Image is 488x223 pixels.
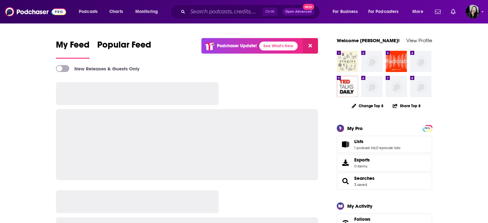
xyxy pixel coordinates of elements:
span: New [303,4,314,10]
img: Podchaser - Follow, Share and Rate Podcasts [5,6,66,18]
span: Exports [354,157,370,163]
span: 0 items [354,164,370,168]
a: Charts [105,7,127,17]
img: User Profile [466,5,480,19]
span: Charts [109,7,123,16]
img: TED Talks Daily [337,76,358,97]
div: My Pro [347,125,363,131]
a: Show notifications dropdown [432,6,443,17]
a: 1 podcast list [354,146,376,150]
span: Logged in as marypoffenroth [466,5,480,19]
a: PRO [424,125,431,130]
span: For Business [333,7,358,16]
p: Podchaser Update! [217,43,257,49]
span: Popular Feed [97,39,151,54]
a: 3 saved [354,182,367,187]
a: New Releases & Guests Only [56,65,139,72]
img: missing-image.png [386,76,407,97]
a: Searches [354,175,375,181]
span: Searches [337,173,432,190]
button: open menu [74,7,106,17]
button: Share Top 8 [392,100,421,112]
img: missing-image.png [410,51,431,72]
input: Search podcasts, credits, & more... [188,7,262,17]
img: missing-image.png [361,51,383,72]
span: Monitoring [135,7,158,16]
img: Ologies with Alie Ward [337,51,358,72]
a: Follows [354,216,413,222]
span: Podcasts [79,7,98,16]
button: Change Top 8 [348,102,387,110]
button: open menu [364,7,408,17]
span: Ctrl K [262,8,277,16]
a: Popular Feed [97,39,151,59]
span: Lists [337,136,432,153]
a: View Profile [406,37,432,43]
img: missing-image.png [361,76,383,97]
img: Radiolab [386,51,407,72]
a: Lists [354,139,400,144]
a: Lists [339,140,352,149]
button: open menu [408,7,431,17]
span: Open Advanced [285,10,312,13]
button: open menu [131,7,166,17]
a: Welcome [PERSON_NAME]! [337,37,400,43]
button: Show profile menu [466,5,480,19]
span: My Feed [56,39,90,54]
span: Exports [339,158,352,167]
a: See What's New [259,42,298,50]
div: My Activity [347,203,372,209]
span: Lists [354,139,363,144]
a: Searches [339,177,352,186]
span: For Podcasters [368,7,399,16]
a: My Feed [56,39,90,59]
img: missing-image.png [410,76,431,97]
span: Follows [354,216,370,222]
a: Exports [337,154,432,171]
span: PRO [424,126,431,131]
button: open menu [328,7,366,17]
button: Open AdvancedNew [282,8,315,16]
a: 0 episode lists [376,146,400,150]
span: More [412,7,423,16]
div: Search podcasts, credits, & more... [176,4,326,19]
a: Show notifications dropdown [448,6,458,17]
